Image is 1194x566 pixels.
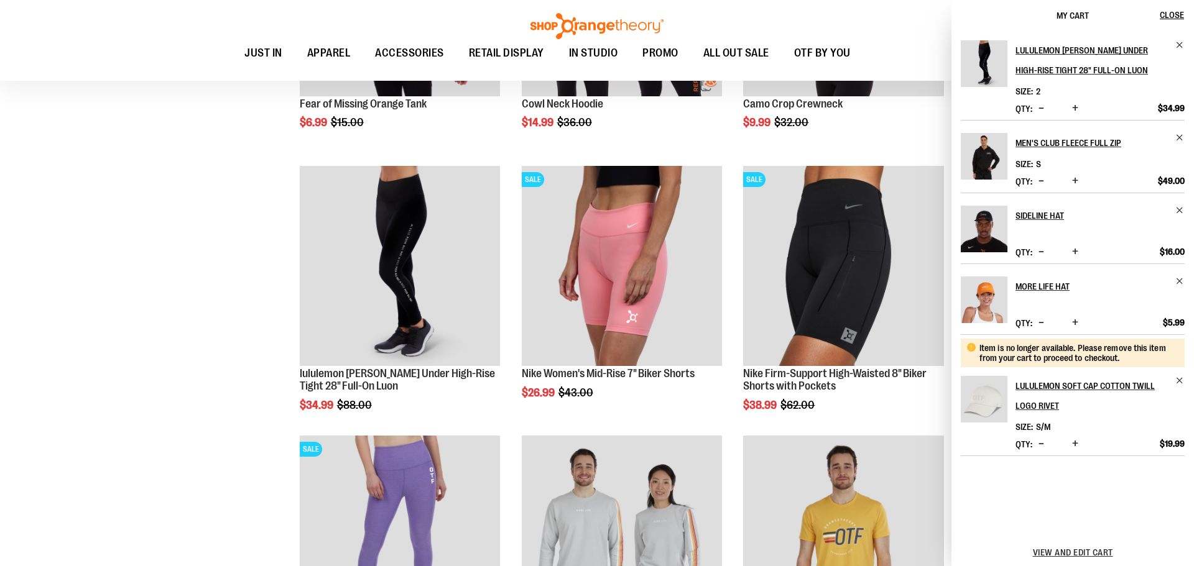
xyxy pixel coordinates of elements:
img: Product image for Nike Mid-Rise 7in Biker Shorts [522,166,723,367]
button: Increase product quantity [1069,246,1081,258]
dt: Size [1016,86,1033,96]
h2: lululemon [PERSON_NAME] Under High-Rise Tight 28" Full-On Luon [1016,40,1168,80]
span: $43.00 [558,386,595,399]
div: product [516,160,729,431]
a: lululemon Soft Cap Cotton Twill Logo Rivet [961,376,1007,431]
a: Men's Club Fleece Full Zip [961,133,1007,188]
span: $5.99 [1163,317,1185,328]
a: Remove item [1175,206,1185,215]
a: Product image for Nike Mid-Rise 7in Biker ShortsSALE [522,166,723,368]
span: $15.00 [331,116,366,129]
span: APPAREL [307,39,351,67]
li: Product [961,40,1185,120]
span: $88.00 [337,399,374,411]
a: More Life Hat [1016,276,1185,296]
h2: Men's Club Fleece Full Zip [1016,133,1168,153]
label: Qty [1016,247,1032,257]
a: Remove item [1175,40,1185,50]
span: $9.99 [743,116,772,129]
dt: Size [1016,159,1033,169]
span: PROMO [642,39,678,67]
img: Men's Club Fleece Full Zip [961,133,1007,180]
dt: Size [1016,422,1033,432]
span: $19.99 [1160,438,1185,449]
h2: lululemon Soft Cap Cotton Twill Logo Rivet [1016,376,1168,416]
button: Increase product quantity [1069,438,1081,450]
img: Product image for lululemon Wunder Under High-Rise Tight 28" Full-On Luon [300,166,501,367]
span: $34.99 [300,399,335,411]
span: SALE [300,442,322,457]
a: View and edit cart [1033,547,1113,557]
a: lululemon [PERSON_NAME] Under High-Rise Tight 28" Full-On Luon [1016,40,1185,80]
span: S [1036,159,1041,169]
span: $14.99 [522,116,555,129]
img: Product image for Nike Firm-Support High-Waisted 8in Biker Shorts with Pockets [743,166,944,367]
span: JUST IN [244,39,282,67]
span: RETAIL DISPLAY [469,39,544,67]
a: Nike Firm-Support High-Waisted 8" Biker Shorts with Pockets [743,367,927,392]
img: lululemon Soft Cap Cotton Twill Logo Rivet [961,376,1007,422]
a: More Life Hat [961,276,1007,331]
a: lululemon [PERSON_NAME] Under High-Rise Tight 28" Full-On Luon [300,367,495,392]
img: lululemon Wunder Under High-Rise Tight 28" Full-On Luon [961,40,1007,87]
span: $34.99 [1158,103,1185,114]
button: Increase product quantity [1069,103,1081,115]
label: Qty [1016,439,1032,449]
a: Men's Club Fleece Full Zip [1016,133,1185,153]
span: $32.00 [774,116,810,129]
li: Product [961,120,1185,193]
span: ACCESSORIES [375,39,444,67]
span: $6.99 [300,116,329,129]
button: Increase product quantity [1069,317,1081,329]
a: Nike Women's Mid-Rise 7" Biker Shorts [522,367,695,380]
label: Qty [1016,318,1032,328]
button: Decrease product quantity [1035,317,1047,329]
a: Remove item [1175,276,1185,286]
img: Sideline Hat [961,206,1007,252]
a: Remove item [1175,133,1185,142]
a: Fear of Missing Orange Tank [300,98,427,110]
span: IN STUDIO [569,39,618,67]
span: OTF BY YOU [794,39,851,67]
span: $36.00 [557,116,594,129]
h2: Sideline Hat [1016,206,1168,226]
div: product [737,160,950,443]
span: My Cart [1057,11,1089,21]
li: Product [961,193,1185,263]
a: Product image for lululemon Wunder Under High-Rise Tight 28" Full-On Luon [300,166,501,368]
span: S/M [1036,422,1050,432]
span: $26.99 [522,386,557,399]
div: product [294,160,507,443]
li: Product [961,263,1185,334]
a: Sideline Hat [1016,206,1185,226]
span: SALE [522,172,544,187]
label: Qty [1016,104,1032,114]
span: $38.99 [743,399,779,411]
img: More Life Hat [961,276,1007,323]
span: ALL OUT SALE [703,39,769,67]
h2: More Life Hat [1016,276,1168,296]
a: Camo Crop Crewneck [743,98,843,110]
span: $16.00 [1160,246,1185,257]
button: Decrease product quantity [1035,246,1047,258]
a: Product image for Nike Firm-Support High-Waisted 8in Biker Shorts with PocketsSALE [743,166,944,368]
a: Remove item [1175,376,1185,385]
button: Decrease product quantity [1035,103,1047,115]
label: Qty [1016,176,1032,186]
a: lululemon Wunder Under High-Rise Tight 28" Full-On Luon [961,40,1007,95]
span: Close [1160,10,1184,20]
img: Shop Orangetheory [529,13,665,39]
span: 2 [1036,86,1040,96]
span: SALE [743,172,766,187]
button: Decrease product quantity [1035,438,1047,450]
button: Decrease product quantity [1035,175,1047,188]
li: Product [961,334,1185,456]
button: Increase product quantity [1069,175,1081,188]
span: $62.00 [780,399,817,411]
a: Sideline Hat [961,206,1007,260]
a: lululemon Soft Cap Cotton Twill Logo Rivet [1016,376,1185,416]
div: Item is no longer available. Please remove this item from your cart to proceed to checkout. [979,343,1175,363]
a: Cowl Neck Hoodie [522,98,603,110]
span: $49.00 [1158,175,1185,186]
